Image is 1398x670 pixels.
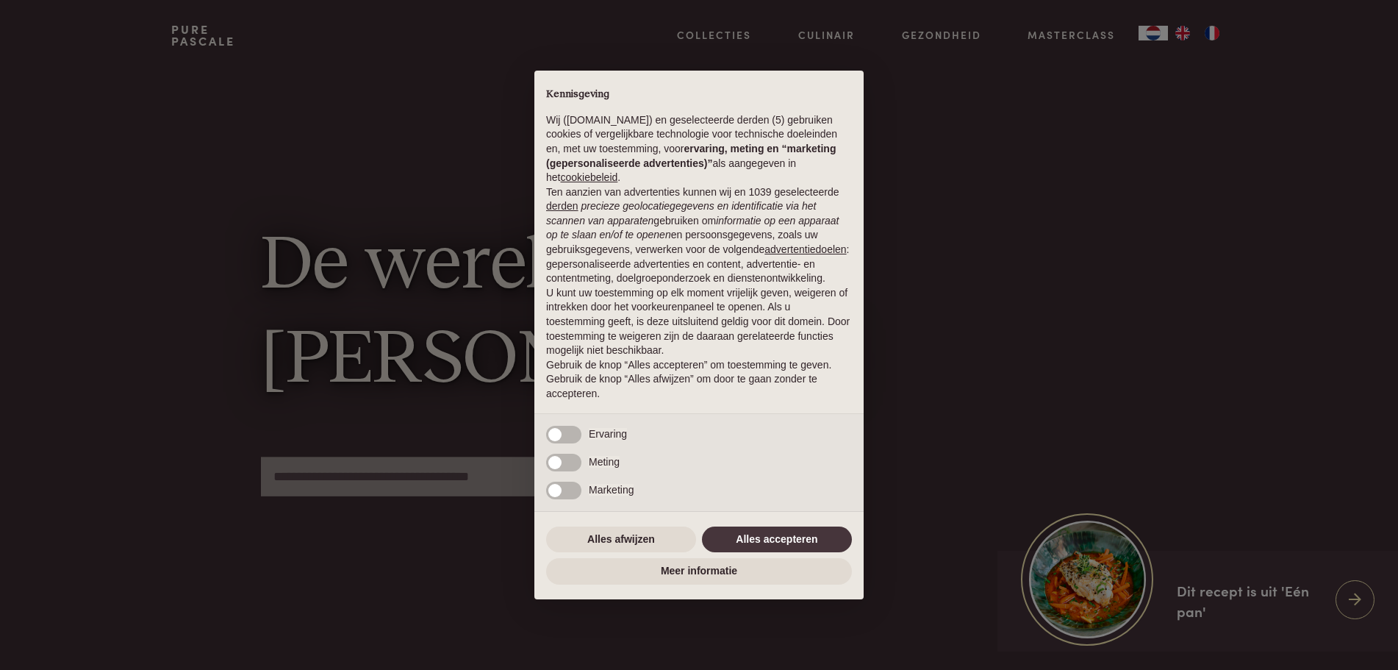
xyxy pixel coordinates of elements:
[546,527,696,553] button: Alles afwijzen
[546,358,852,402] p: Gebruik de knop “Alles accepteren” om toestemming te geven. Gebruik de knop “Alles afwijzen” om d...
[702,527,852,553] button: Alles accepteren
[546,185,852,286] p: Ten aanzien van advertenties kunnen wij en 1039 geselecteerde gebruiken om en persoonsgegevens, z...
[589,456,620,468] span: Meting
[546,113,852,185] p: Wij ([DOMAIN_NAME]) en geselecteerde derden (5) gebruiken cookies of vergelijkbare technologie vo...
[546,199,578,214] button: derden
[764,243,846,257] button: advertentiedoelen
[589,484,634,496] span: Marketing
[546,200,816,227] em: precieze geolocatiegegevens en identificatie via het scannen van apparaten
[546,215,839,241] em: informatie op een apparaat op te slaan en/of te openen
[546,286,852,358] p: U kunt uw toestemming op elk moment vrijelijk geven, weigeren of intrekken door het voorkeurenpan...
[546,143,836,169] strong: ervaring, meting en “marketing (gepersonaliseerde advertenties)”
[589,428,627,440] span: Ervaring
[546,558,852,585] button: Meer informatie
[560,171,617,183] a: cookiebeleid
[546,88,852,101] h2: Kennisgeving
